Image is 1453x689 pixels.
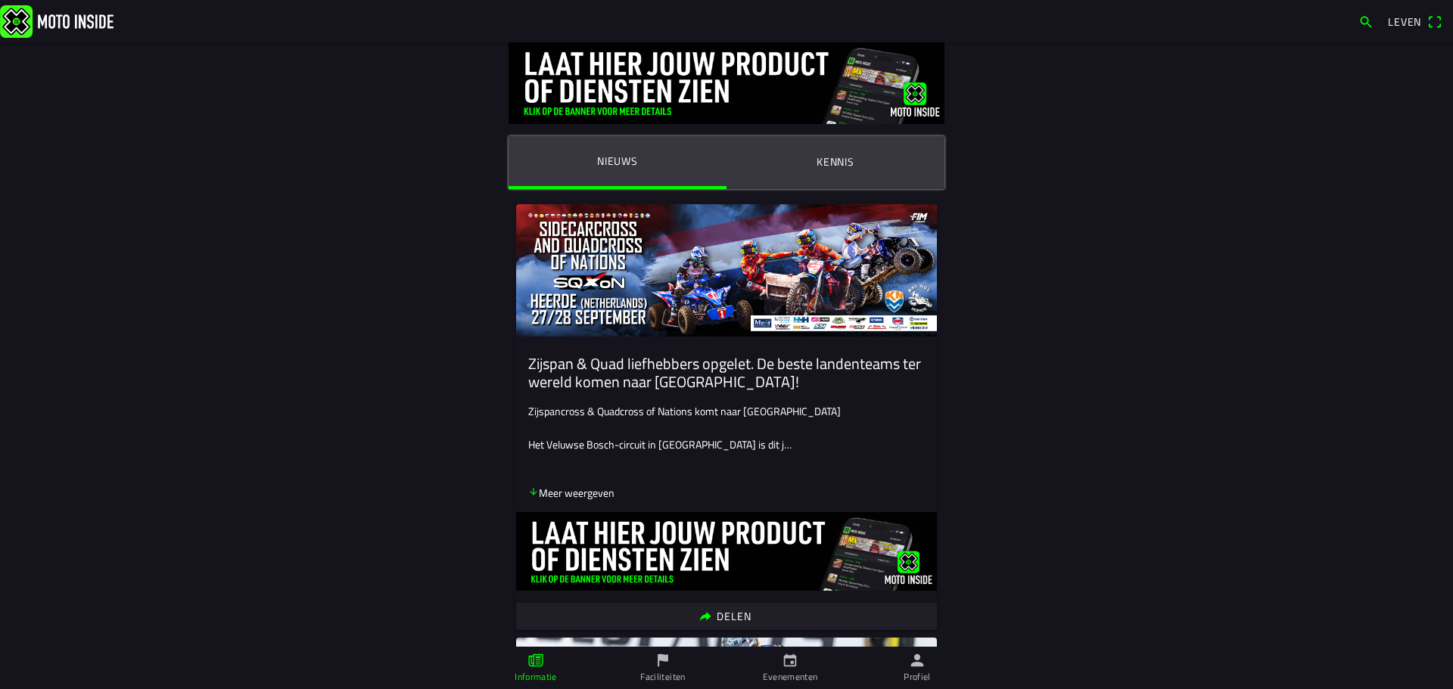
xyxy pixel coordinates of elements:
[655,652,671,669] ion-icon: vlag
[509,42,944,124] img: DquIORQn5pFcG0wREDc6xsoRnKbaxAuyzJmd8qj8.jpg
[539,485,614,501] font: Meer weergeven
[904,669,931,684] font: Profiel
[528,436,792,452] font: Het Veluwse Bosch-circuit in [GEOGRAPHIC_DATA] is dit j…
[1351,8,1381,34] a: zoekopdracht
[909,652,926,669] ion-icon: persoon
[782,652,798,669] ion-icon: kalender
[516,512,937,591] img: ovdhpoPiYVyyWxH96Op6EavZdUOyIWdtEOENrLni.jpg
[640,669,685,684] font: Faciliteiten
[1388,14,1421,29] font: Leven
[516,204,937,337] img: 64v4Apfhk9kRvyee7tCCbhUWCIhqkwx3UzeRWfBS.jpg
[597,153,638,169] font: Nieuws
[1380,8,1450,34] a: Levenqr-scanner
[763,669,818,684] font: Evenementen
[817,154,854,169] font: Kennis
[528,486,539,497] ion-icon: pijl naar beneden
[527,652,544,669] ion-icon: papier
[528,352,921,393] font: Zijspan & Quad liefhebbers opgelet. De beste landenteams ter wereld komen naar [GEOGRAPHIC_DATA]!
[528,403,841,419] font: Zijspancross & Quadcross of Nations komt naar [GEOGRAPHIC_DATA]
[515,669,557,684] font: Informatie
[717,608,751,624] font: Delen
